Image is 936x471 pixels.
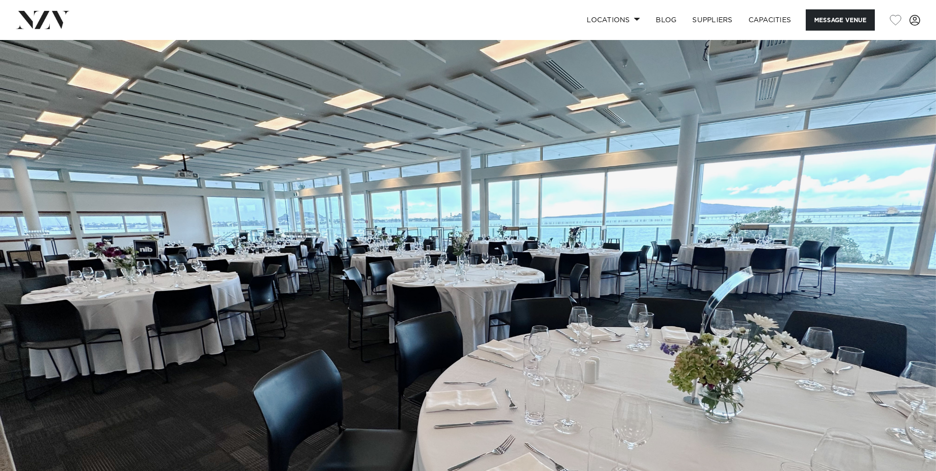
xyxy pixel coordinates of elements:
[16,11,70,29] img: nzv-logo.png
[741,9,799,31] a: Capacities
[684,9,740,31] a: SUPPLIERS
[806,9,875,31] button: Message Venue
[648,9,684,31] a: BLOG
[579,9,648,31] a: Locations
